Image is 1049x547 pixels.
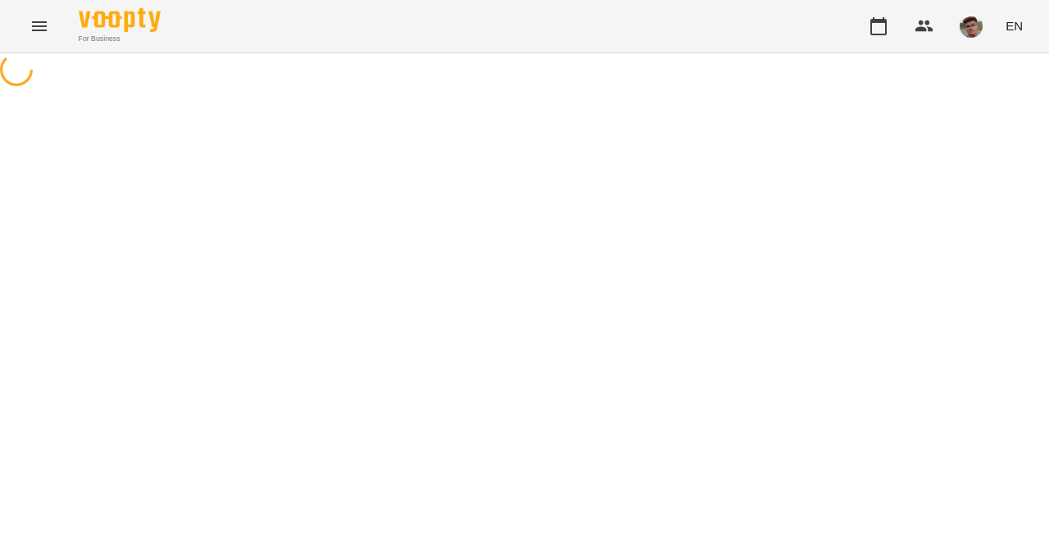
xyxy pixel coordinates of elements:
span: For Business [79,34,161,44]
img: 01393c9326d881415f159edee754fa25.jpg [960,15,983,38]
button: EN [999,11,1029,41]
span: EN [1006,17,1023,34]
img: Voopty Logo [79,8,161,32]
button: Menu [20,7,59,46]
